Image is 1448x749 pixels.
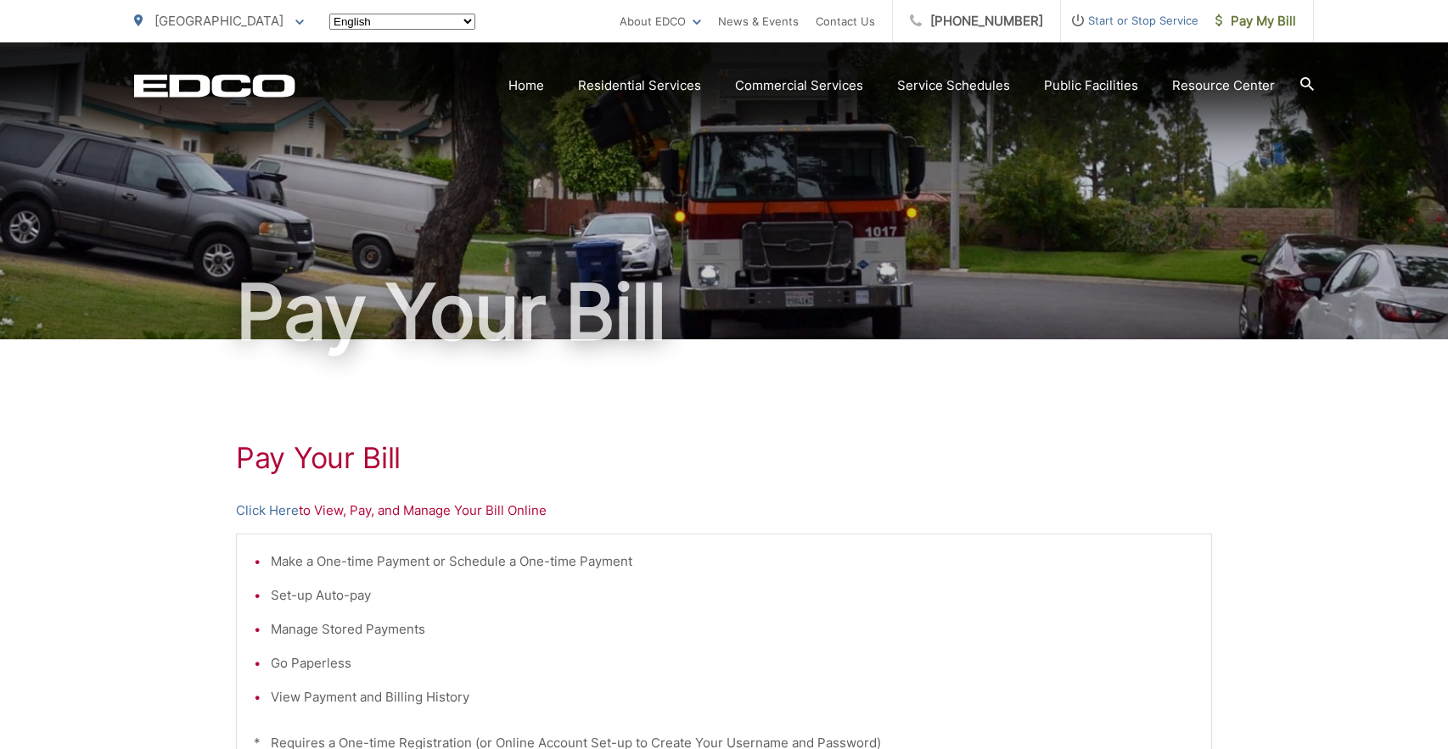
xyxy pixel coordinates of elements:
[271,687,1194,707] li: View Payment and Billing History
[271,653,1194,674] li: Go Paperless
[1215,11,1296,31] span: Pay My Bill
[271,619,1194,640] li: Manage Stored Payments
[236,500,1212,521] p: to View, Pay, and Manage Your Bill Online
[236,500,299,521] a: Click Here
[735,75,863,96] a: Commercial Services
[897,75,1010,96] a: Service Schedules
[236,441,1212,475] h1: Pay Your Bill
[154,13,283,29] span: [GEOGRAPHIC_DATA]
[620,11,701,31] a: About EDCO
[134,74,295,98] a: EDCD logo. Return to the homepage.
[1172,75,1275,96] a: Resource Center
[134,270,1314,355] h1: Pay Your Bill
[578,75,701,96] a: Residential Services
[718,11,799,31] a: News & Events
[816,11,875,31] a: Contact Us
[271,585,1194,606] li: Set-up Auto-pay
[329,14,475,30] select: Select a language
[508,75,544,96] a: Home
[1044,75,1138,96] a: Public Facilities
[271,551,1194,572] li: Make a One-time Payment or Schedule a One-time Payment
